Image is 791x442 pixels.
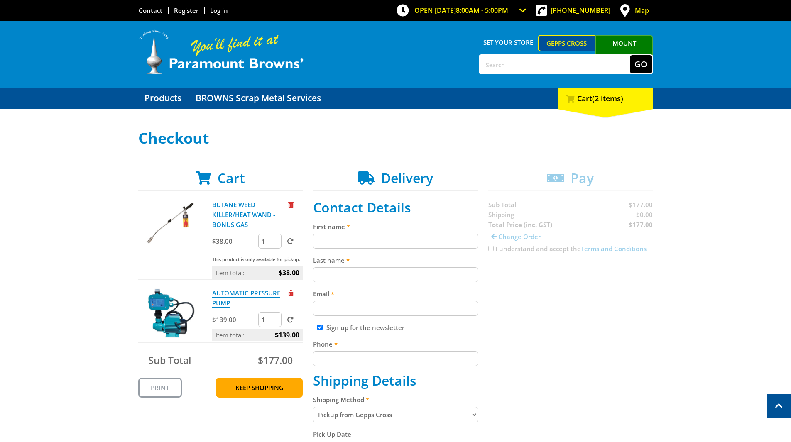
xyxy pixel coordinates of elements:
div: Cart [558,88,653,109]
label: Phone [313,339,478,349]
a: Keep Shopping [216,378,303,398]
span: $38.00 [279,266,299,279]
a: Remove from cart [288,200,294,209]
button: Go [630,55,652,73]
a: Go to the BROWNS Scrap Metal Services page [189,88,327,109]
h2: Shipping Details [313,373,478,388]
input: Please enter your telephone number. [313,351,478,366]
span: (2 items) [592,93,623,103]
a: Remove from cart [288,289,294,297]
a: Gepps Cross [538,35,595,51]
span: Delivery [381,169,433,187]
input: Please enter your last name. [313,267,478,282]
input: Please enter your first name. [313,234,478,249]
h1: Checkout [138,130,653,147]
label: Shipping Method [313,395,478,405]
span: Sub Total [148,354,191,367]
p: $139.00 [212,315,257,325]
select: Please select a shipping method. [313,407,478,422]
a: Go to the Products page [138,88,188,109]
label: Last name [313,255,478,265]
a: Print [138,378,182,398]
a: Mount [PERSON_NAME] [595,35,653,66]
label: Sign up for the newsletter [326,323,404,332]
p: Item total: [212,266,303,279]
a: AUTOMATIC PRESSURE PUMP [212,289,280,308]
p: This product is only available for pickup. [212,254,303,264]
img: AUTOMATIC PRESSURE PUMP [146,288,196,338]
span: $139.00 [275,329,299,341]
label: First name [313,222,478,232]
p: Item total: [212,329,303,341]
p: $38.00 [212,236,257,246]
img: BUTANE WEED KILLER/HEAT WAND - BONUS GAS [146,200,196,249]
img: Paramount Browns' [138,29,304,75]
a: Go to the Contact page [139,6,162,15]
span: Cart [218,169,245,187]
h2: Contact Details [313,200,478,215]
a: Log in [210,6,228,15]
span: Set your store [479,35,538,50]
a: Go to the registration page [174,6,198,15]
label: Email [313,289,478,299]
span: OPEN [DATE] [414,6,508,15]
a: BUTANE WEED KILLER/HEAT WAND - BONUS GAS [212,200,275,229]
span: 8:00am - 5:00pm [456,6,508,15]
input: Search [480,55,630,73]
label: Pick Up Date [313,429,478,439]
input: Please enter your email address. [313,301,478,316]
span: $177.00 [258,354,293,367]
